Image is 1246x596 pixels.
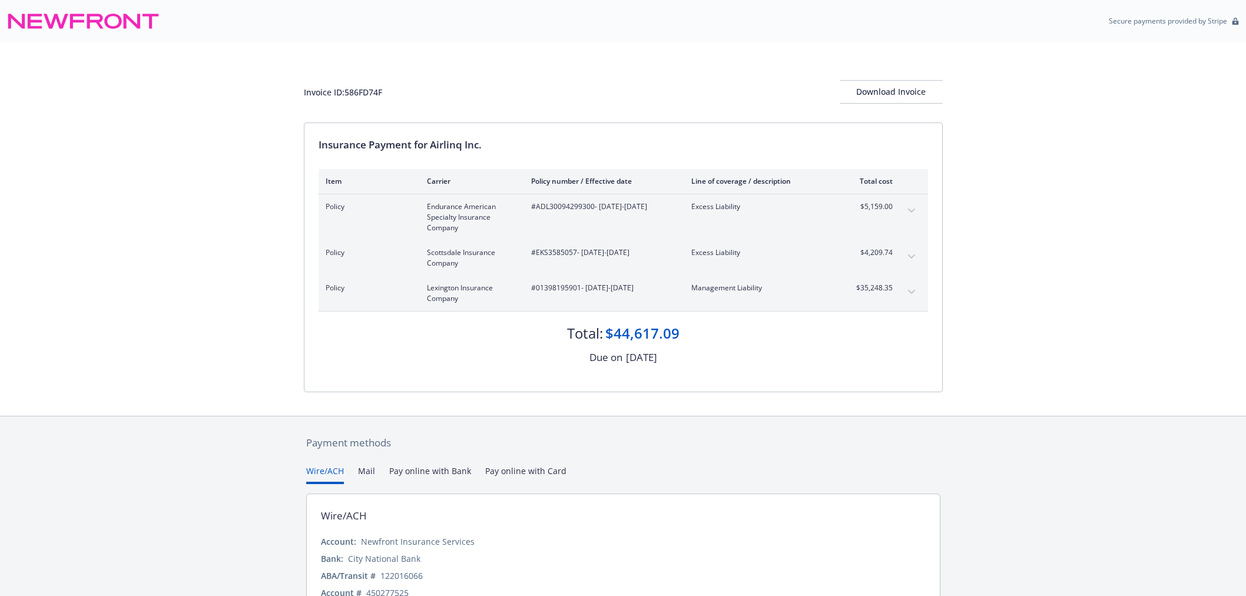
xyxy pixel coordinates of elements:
[319,137,928,153] div: Insurance Payment for Airlinq Inc.
[427,247,512,269] span: Scottsdale Insurance Company
[531,176,672,186] div: Policy number / Effective date
[348,552,420,565] div: City National Bank
[326,247,408,258] span: Policy
[840,80,943,104] button: Download Invoice
[306,435,940,451] div: Payment methods
[691,176,830,186] div: Line of coverage / description
[427,283,512,304] span: Lexington Insurance Company
[319,240,928,276] div: PolicyScottsdale Insurance Company#EKS3585057- [DATE]-[DATE]Excess Liability$4,209.74expand content
[531,247,672,258] span: #EKS3585057 - [DATE]-[DATE]
[902,201,921,220] button: expand content
[902,247,921,266] button: expand content
[321,569,376,582] div: ABA/Transit #
[626,350,657,365] div: [DATE]
[326,201,408,212] span: Policy
[319,194,928,240] div: PolicyEndurance American Specialty Insurance Company#ADL30094299300- [DATE]-[DATE]Excess Liabilit...
[849,247,893,258] span: $4,209.74
[902,283,921,302] button: expand content
[691,283,830,293] span: Management Liability
[358,465,375,484] button: Mail
[427,201,512,233] span: Endurance American Specialty Insurance Company
[389,465,471,484] button: Pay online with Bank
[326,176,408,186] div: Item
[531,201,672,212] span: #ADL30094299300 - [DATE]-[DATE]
[849,176,893,186] div: Total cost
[321,535,356,548] div: Account:
[485,465,566,484] button: Pay online with Card
[589,350,622,365] div: Due on
[840,81,943,103] div: Download Invoice
[361,535,475,548] div: Newfront Insurance Services
[605,323,680,343] div: $44,617.09
[849,201,893,212] span: $5,159.00
[427,176,512,186] div: Carrier
[691,201,830,212] span: Excess Liability
[306,465,344,484] button: Wire/ACH
[849,283,893,293] span: $35,248.35
[304,86,382,98] div: Invoice ID: 586FD74F
[319,276,928,311] div: PolicyLexington Insurance Company#01398195901- [DATE]-[DATE]Management Liability$35,248.35expand ...
[321,552,343,565] div: Bank:
[326,283,408,293] span: Policy
[321,508,367,524] div: Wire/ACH
[567,323,603,343] div: Total:
[1109,16,1227,26] p: Secure payments provided by Stripe
[691,247,830,258] span: Excess Liability
[531,283,672,293] span: #01398195901 - [DATE]-[DATE]
[380,569,423,582] div: 122016066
